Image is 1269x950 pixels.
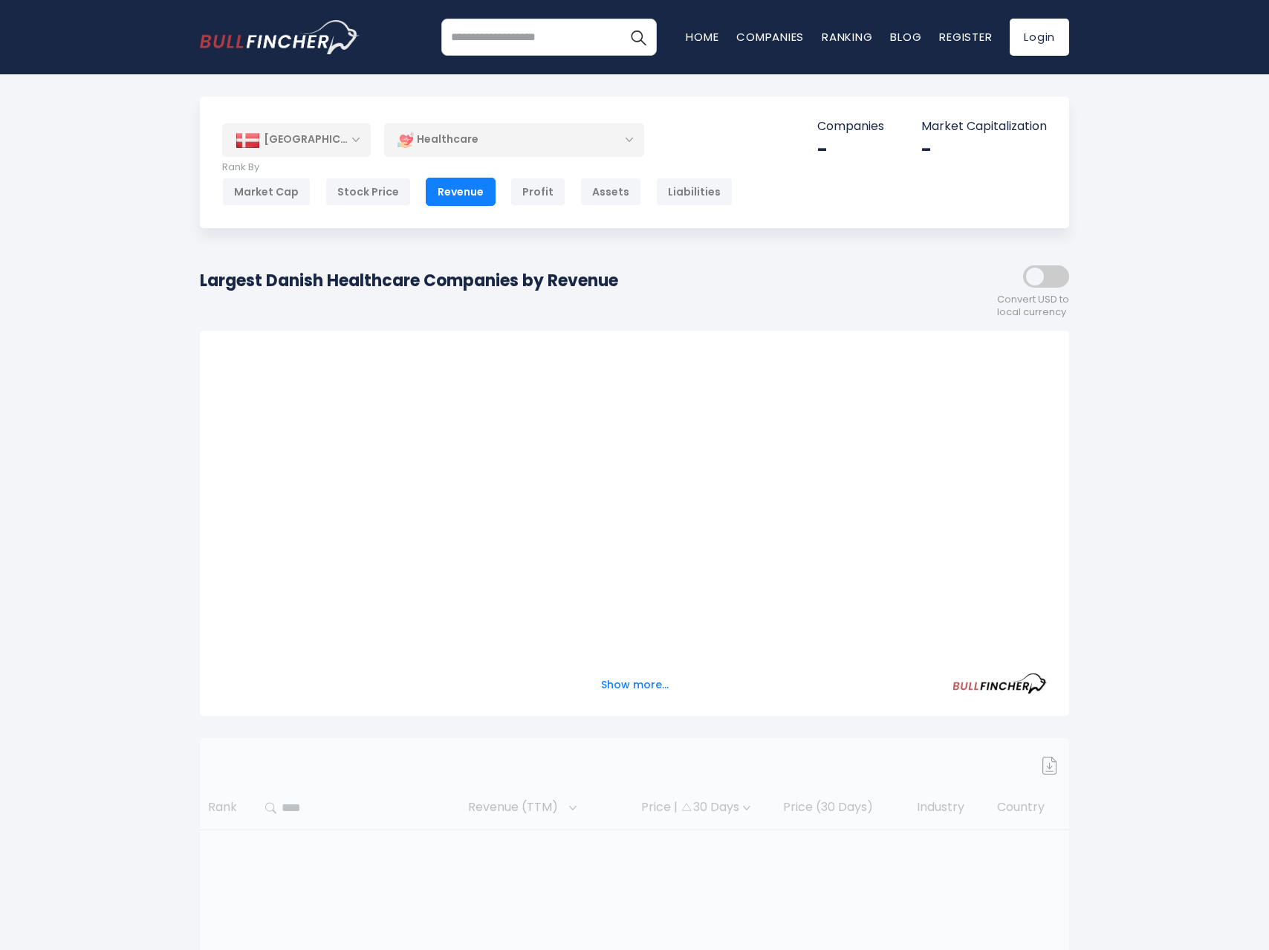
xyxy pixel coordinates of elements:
div: Assets [580,178,641,206]
a: Login [1010,19,1069,56]
div: Market Cap [222,178,311,206]
div: Healthcare [384,123,644,157]
p: Companies [817,119,884,135]
a: Home [686,29,718,45]
div: - [817,138,884,161]
a: Companies [736,29,804,45]
a: Blog [890,29,921,45]
div: [GEOGRAPHIC_DATA] [222,123,371,156]
h1: Largest Danish Healthcare Companies by Revenue [200,268,618,293]
a: Go to homepage [200,20,360,54]
div: - [921,138,1047,161]
button: Show more... [592,673,678,697]
a: Register [939,29,992,45]
div: Revenue [426,178,496,206]
span: Convert USD to local currency [997,294,1069,319]
div: Profit [510,178,565,206]
p: Rank By [222,161,733,174]
button: Search [620,19,657,56]
p: Market Capitalization [921,119,1047,135]
a: Ranking [822,29,872,45]
div: Liabilities [656,178,733,206]
img: bullfincher logo [200,20,360,54]
div: Stock Price [325,178,411,206]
